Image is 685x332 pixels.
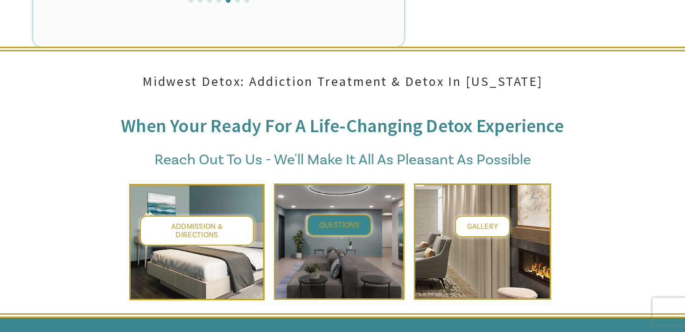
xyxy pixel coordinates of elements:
span: Reach Out To Us - We'll Make It All As Pleasant As Possible [154,150,531,170]
span: Midwest Detox: Addiction Treatment & Detox In [US_STATE] [142,73,543,90]
a: Gallery [455,216,510,237]
a: Questions [307,214,371,236]
span: Addmission & Directions [171,222,223,240]
a: Addmission & Directions [140,216,254,246]
span: Questions [319,220,359,230]
span: Gallery [467,222,498,231]
span: When Your Ready For A Life-changing Detox Experience [121,114,564,137]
